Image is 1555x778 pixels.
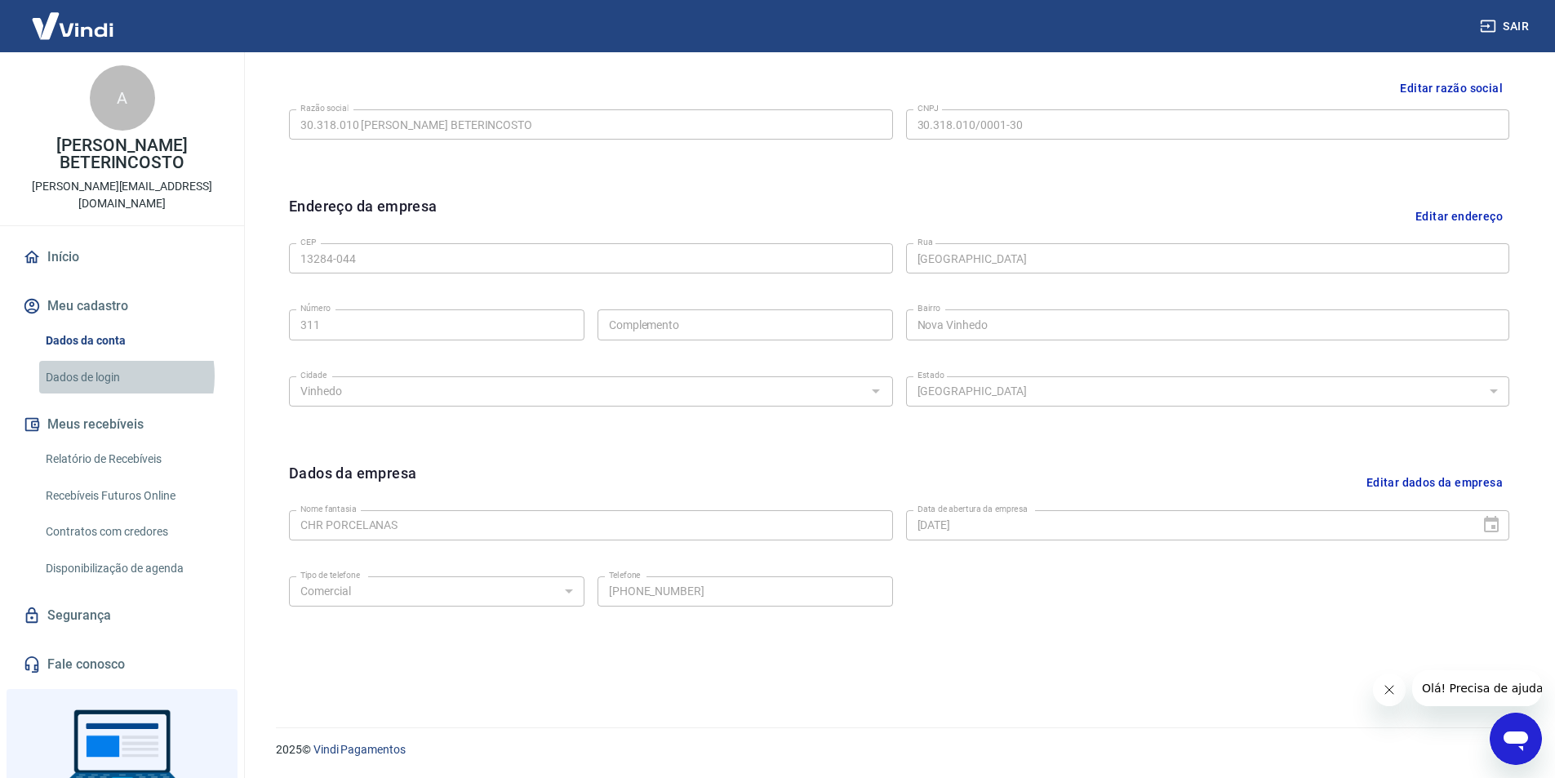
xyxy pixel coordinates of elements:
a: Início [20,239,224,275]
p: [PERSON_NAME][EMAIL_ADDRESS][DOMAIN_NAME] [13,178,231,212]
a: Contratos com credores [39,515,224,549]
label: CNPJ [917,102,939,114]
a: Disponibilização de agenda [39,552,224,585]
label: Cidade [300,369,327,381]
label: Data de abertura da empresa [917,503,1028,515]
button: Editar dados da empresa [1360,462,1509,504]
h6: Dados da empresa [289,462,416,504]
p: [PERSON_NAME] BETERINCOSTO [13,137,231,171]
label: Telefone [609,569,641,581]
label: CEP [300,236,316,248]
button: Editar razão social [1393,73,1509,104]
a: Dados da conta [39,324,224,358]
a: Dados de login [39,361,224,394]
a: Segurança [20,598,224,634]
label: Razão social [300,102,349,114]
input: DD/MM/YYYY [906,510,1469,540]
span: Olá! Precisa de ajuda? [10,11,137,24]
label: Bairro [917,302,940,314]
label: Tipo de telefone [300,569,360,581]
button: Editar endereço [1409,195,1509,237]
a: Vindi Pagamentos [313,743,406,756]
a: Recebíveis Futuros Online [39,479,224,513]
button: Sair [1477,11,1535,42]
img: Vindi [20,1,126,51]
p: 2025 © [276,741,1516,758]
button: Meu cadastro [20,288,224,324]
label: Estado [917,369,944,381]
label: Rua [917,236,933,248]
iframe: Botão para abrir a janela de mensagens [1490,713,1542,765]
a: Relatório de Recebíveis [39,442,224,476]
a: Fale conosco [20,647,224,682]
label: Número [300,302,331,314]
label: Nome fantasia [300,503,357,515]
input: Digite aqui algumas palavras para buscar a cidade [294,381,861,402]
div: A [90,65,155,131]
iframe: Mensagem da empresa [1412,670,1542,706]
button: Meus recebíveis [20,407,224,442]
iframe: Fechar mensagem [1373,674,1406,706]
h6: Endereço da empresa [289,195,438,237]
